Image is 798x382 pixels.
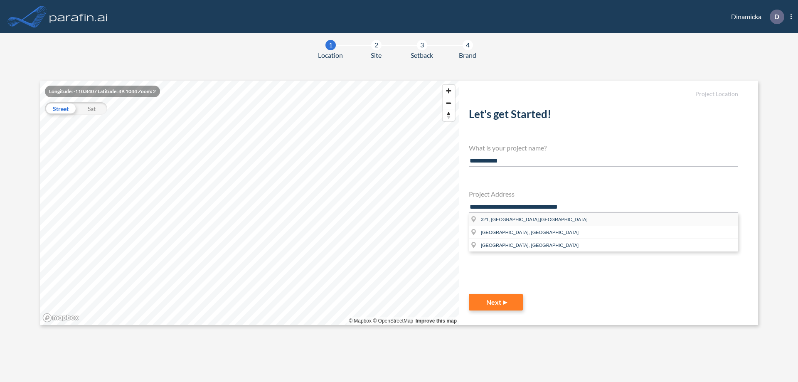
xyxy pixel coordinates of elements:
p: D [774,13,779,20]
h4: Project Address [469,190,738,198]
h5: Project Location [469,91,738,98]
canvas: Map [40,81,459,325]
div: 2 [371,40,382,50]
div: 4 [463,40,473,50]
span: [GEOGRAPHIC_DATA], [GEOGRAPHIC_DATA] [481,230,579,235]
div: Street [45,102,76,115]
span: [GEOGRAPHIC_DATA], [GEOGRAPHIC_DATA] [481,243,579,248]
div: 1 [325,40,336,50]
span: Site [371,50,382,60]
div: Sat [76,102,107,115]
button: Zoom in [443,85,455,97]
button: Zoom out [443,97,455,109]
a: OpenStreetMap [373,318,413,324]
span: Location [318,50,343,60]
a: Improve this map [416,318,457,324]
a: Mapbox homepage [42,313,79,323]
h4: What is your project name? [469,144,738,152]
button: Reset bearing to north [443,109,455,121]
span: Brand [459,50,476,60]
button: Next [469,294,523,311]
h2: Let's get Started! [469,108,738,124]
span: 321, [GEOGRAPHIC_DATA],[GEOGRAPHIC_DATA] [481,217,588,222]
div: 3 [417,40,427,50]
a: Mapbox [349,318,372,324]
img: logo [48,8,109,25]
div: Longitude: -110.8407 Latitude: 49.1044 Zoom: 2 [45,86,160,97]
span: Setback [411,50,433,60]
div: Dinamicka [719,10,792,24]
